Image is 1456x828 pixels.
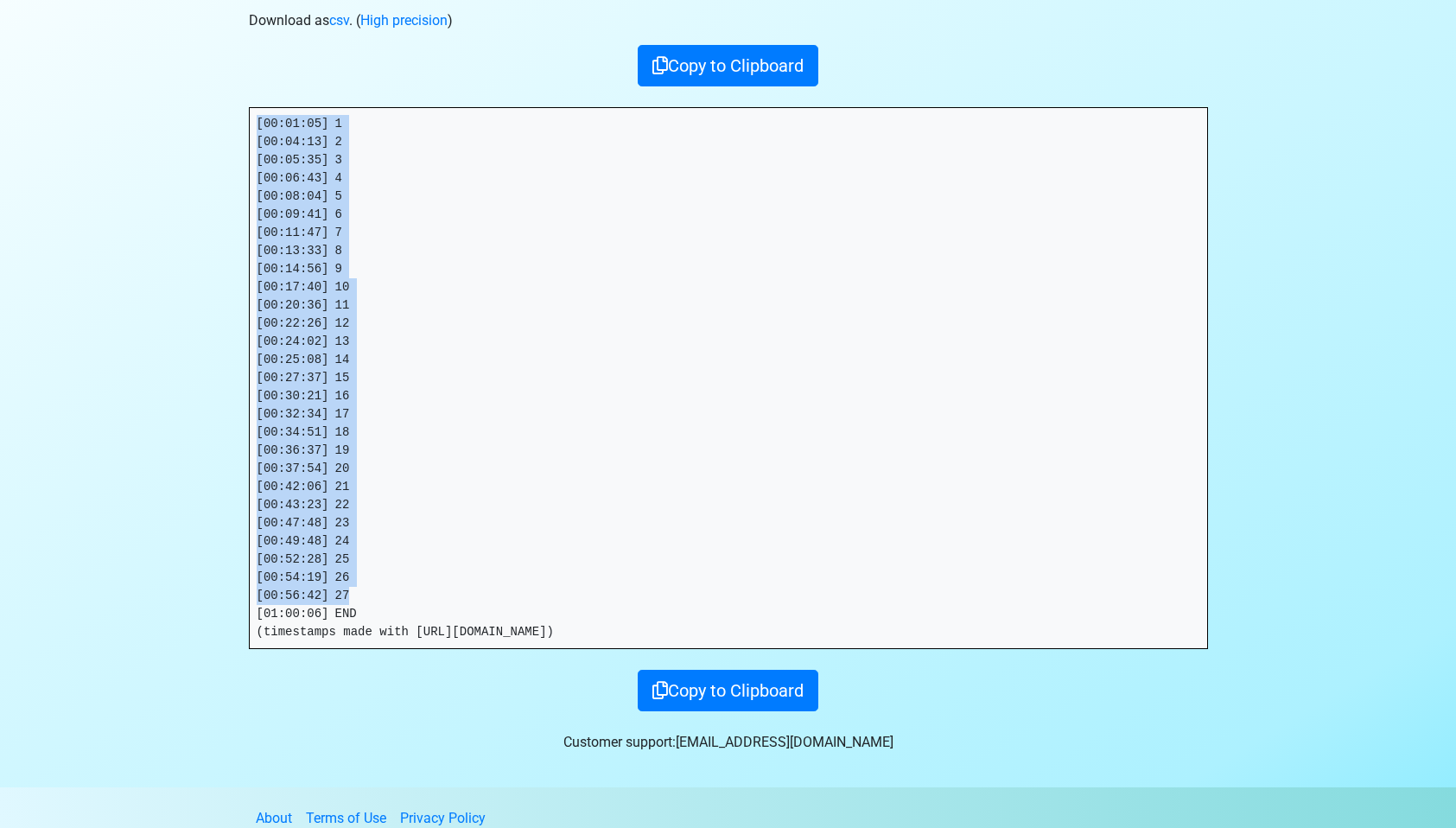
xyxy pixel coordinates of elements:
[638,45,818,86] button: Copy to Clipboard
[306,810,386,826] a: Terms of Use
[249,10,1208,31] p: Download as . ( )
[1370,742,1435,807] iframe: Drift Widget Chat Controller
[360,12,448,29] a: High precision
[329,12,349,29] a: csv
[638,670,818,711] button: Copy to Clipboard
[250,108,1207,648] pre: [00:01:05] 1 [00:04:13] 2 [00:05:35] 3 [00:06:43] 4 [00:08:04] 5 [00:09:41] 6 [00:11:47] 7 [00:13...
[400,810,486,826] a: Privacy Policy
[256,810,292,826] a: About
